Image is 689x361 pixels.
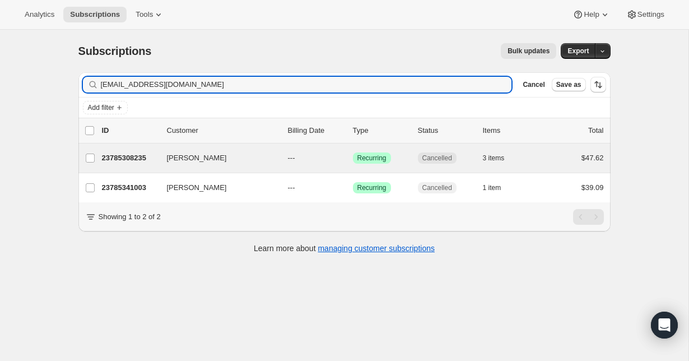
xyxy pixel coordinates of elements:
button: Cancel [518,78,549,91]
span: Bulk updates [508,47,550,55]
div: Open Intercom Messenger [651,312,678,339]
p: 23785308235 [102,152,158,164]
p: Customer [167,125,279,136]
button: Save as [552,78,586,91]
button: Tools [129,7,171,22]
button: Add filter [83,101,128,114]
span: 1 item [483,183,501,192]
div: 23785341003[PERSON_NAME]---SuccessRecurringCancelled1 item$39.09 [102,180,604,196]
button: [PERSON_NAME] [160,179,272,197]
div: Type [353,125,409,136]
button: Export [561,43,595,59]
span: 3 items [483,154,505,163]
p: Status [418,125,474,136]
span: --- [288,183,295,192]
nav: Pagination [573,209,604,225]
span: --- [288,154,295,162]
p: 23785341003 [102,182,158,193]
p: Showing 1 to 2 of 2 [99,211,161,223]
span: $47.62 [581,154,604,162]
p: ID [102,125,158,136]
span: Settings [637,10,664,19]
span: Save as [556,80,581,89]
button: Help [566,7,617,22]
span: $39.09 [581,183,604,192]
button: Sort the results [590,77,606,92]
div: Items [483,125,539,136]
span: Cancel [523,80,544,89]
button: Settings [620,7,671,22]
button: [PERSON_NAME] [160,149,272,167]
p: Total [588,125,603,136]
span: Analytics [25,10,54,19]
a: managing customer subscriptions [318,244,435,253]
span: Cancelled [422,154,452,163]
span: [PERSON_NAME] [167,152,227,164]
span: Export [567,47,589,55]
span: Cancelled [422,183,452,192]
p: Billing Date [288,125,344,136]
span: Help [584,10,599,19]
div: 23785308235[PERSON_NAME]---SuccessRecurringCancelled3 items$47.62 [102,150,604,166]
span: Recurring [357,183,387,192]
div: IDCustomerBilling DateTypeStatusItemsTotal [102,125,604,136]
p: Learn more about [254,243,435,254]
span: [PERSON_NAME] [167,182,227,193]
button: Subscriptions [63,7,127,22]
button: Bulk updates [501,43,556,59]
button: 1 item [483,180,514,196]
span: Add filter [88,103,114,112]
span: Subscriptions [78,45,152,57]
button: Analytics [18,7,61,22]
span: Subscriptions [70,10,120,19]
input: Filter subscribers [101,77,512,92]
button: 3 items [483,150,517,166]
span: Recurring [357,154,387,163]
span: Tools [136,10,153,19]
